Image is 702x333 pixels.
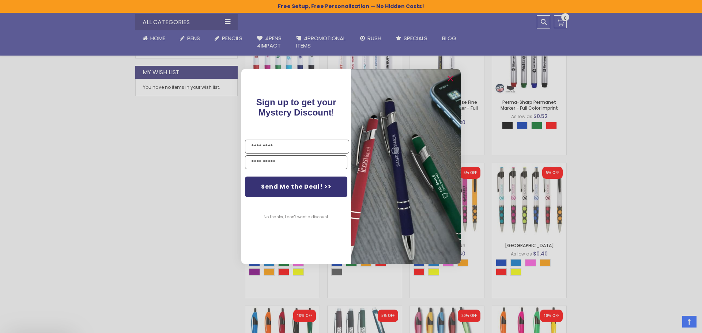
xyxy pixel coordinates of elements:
iframe: Google Customer Reviews [642,313,702,333]
span: Sign up to get your Mystery Discount [256,97,336,117]
button: No thanks, I don't want a discount. [260,208,333,226]
span: ! [256,97,336,117]
button: Close dialog [445,73,456,84]
button: Send Me the Deal! >> [245,177,347,197]
img: pop-up-image [351,69,461,264]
